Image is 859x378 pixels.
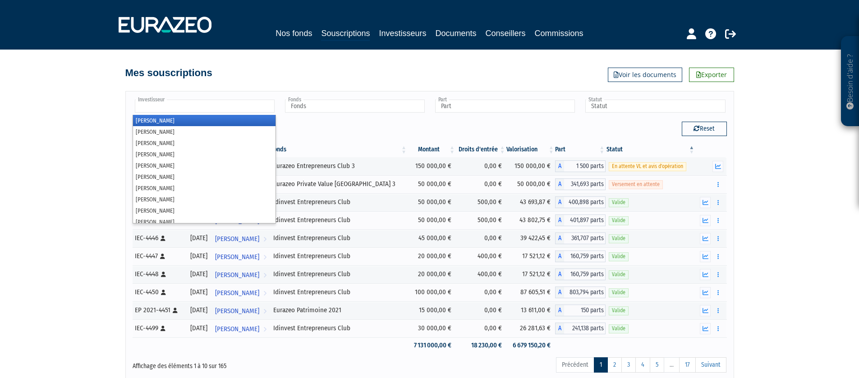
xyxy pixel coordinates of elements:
[135,323,184,333] div: IEC-4499
[211,247,270,265] a: [PERSON_NAME]
[408,193,456,211] td: 50 000,00 €
[555,232,564,244] span: A
[609,180,663,189] span: Versement en attente
[215,285,259,301] span: [PERSON_NAME]
[135,233,184,243] div: IEC-4446
[273,197,404,207] div: Idinvest Entrepreneurs Club
[215,303,259,319] span: [PERSON_NAME]
[564,214,606,226] span: 401,897 parts
[321,27,370,41] a: Souscriptions
[607,357,622,373] a: 2
[506,175,555,193] td: 50 000,00 €
[555,214,564,226] span: A
[189,269,208,279] div: [DATE]
[555,305,564,316] span: A
[456,175,506,193] td: 0,00 €
[555,142,606,157] th: Part: activer pour trier la colonne par ordre croissant
[161,272,166,277] i: [Français] Personne physique
[189,287,208,297] div: [DATE]
[263,303,266,319] i: Voir l'investisseur
[133,182,276,194] li: [PERSON_NAME]
[273,161,404,171] div: Eurazeo Entrepreneurs Club 3
[621,357,636,373] a: 3
[436,27,477,40] a: Documents
[506,283,555,301] td: 87 605,51 €
[119,17,211,33] img: 1732889491-logotype_eurazeo_blanc_rvb.png
[609,216,629,225] span: Valide
[555,323,564,334] span: A
[133,194,276,205] li: [PERSON_NAME]
[408,247,456,265] td: 20 000,00 €
[609,288,629,297] span: Valide
[555,305,606,316] div: A - Eurazeo Patrimoine 2021
[564,323,606,334] span: 241,138 parts
[408,142,456,157] th: Montant: activer pour trier la colonne par ordre croissant
[564,269,606,280] span: 160,759 parts
[408,337,456,353] td: 7 131 000,00 €
[173,308,178,313] i: [Français] Personne physique
[215,231,259,247] span: [PERSON_NAME]
[211,283,270,301] a: [PERSON_NAME]
[125,68,212,78] h4: Mes souscriptions
[273,287,404,297] div: Idinvest Entrepreneurs Club
[506,142,555,157] th: Valorisation: activer pour trier la colonne par ordre croissant
[408,319,456,337] td: 30 000,00 €
[263,285,266,301] i: Voir l'investisseur
[211,265,270,283] a: [PERSON_NAME]
[456,157,506,175] td: 0,00 €
[555,196,564,208] span: A
[456,283,506,301] td: 0,00 €
[133,137,276,149] li: [PERSON_NAME]
[555,178,606,190] div: A - Eurazeo Private Value Europe 3
[211,229,270,247] a: [PERSON_NAME]
[273,233,404,243] div: Idinvest Entrepreneurs Club
[408,265,456,283] td: 20 000,00 €
[608,68,682,82] a: Voir les documents
[555,250,606,262] div: A - Idinvest Entrepreneurs Club
[609,234,629,243] span: Valide
[564,178,606,190] span: 341,693 parts
[506,337,555,353] td: 6 679 150,20 €
[263,231,266,247] i: Voir l'investisseur
[408,283,456,301] td: 100 000,00 €
[133,160,276,171] li: [PERSON_NAME]
[682,122,727,136] button: Reset
[408,157,456,175] td: 150 000,00 €
[606,142,695,157] th: Statut : activer pour trier la colonne par ordre d&eacute;croissant
[506,319,555,337] td: 26 281,63 €
[133,126,276,137] li: [PERSON_NAME]
[273,305,404,315] div: Eurazeo Patrimoine 2021
[215,321,259,337] span: [PERSON_NAME]
[456,211,506,229] td: 500,00 €
[555,250,564,262] span: A
[555,287,564,298] span: A
[506,193,555,211] td: 43 693,87 €
[211,319,270,337] a: [PERSON_NAME]
[609,162,686,171] span: En attente VL et avis d'opération
[506,211,555,229] td: 43 802,75 €
[486,27,526,40] a: Conseillers
[161,290,166,295] i: [Français] Personne physique
[189,251,208,261] div: [DATE]
[133,356,372,371] div: Affichage des éléments 1 à 10 sur 165
[535,27,583,40] a: Commissions
[609,198,629,207] span: Valide
[555,269,564,280] span: A
[564,160,606,172] span: 1 500 parts
[161,326,165,331] i: [Français] Personne physique
[133,149,276,160] li: [PERSON_NAME]
[408,211,456,229] td: 50 000,00 €
[273,179,404,189] div: Eurazeo Private Value [GEOGRAPHIC_DATA] 3
[845,41,855,122] p: Besoin d'aide ?
[695,357,726,373] a: Suivant
[564,232,606,244] span: 361,707 parts
[635,357,650,373] a: 4
[689,68,734,82] a: Exporter
[263,321,266,337] i: Voir l'investisseur
[408,175,456,193] td: 50 000,00 €
[506,301,555,319] td: 13 611,00 €
[609,306,629,315] span: Valide
[135,269,184,279] div: IEC-4448
[276,27,312,40] a: Nos fonds
[456,265,506,283] td: 400,00 €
